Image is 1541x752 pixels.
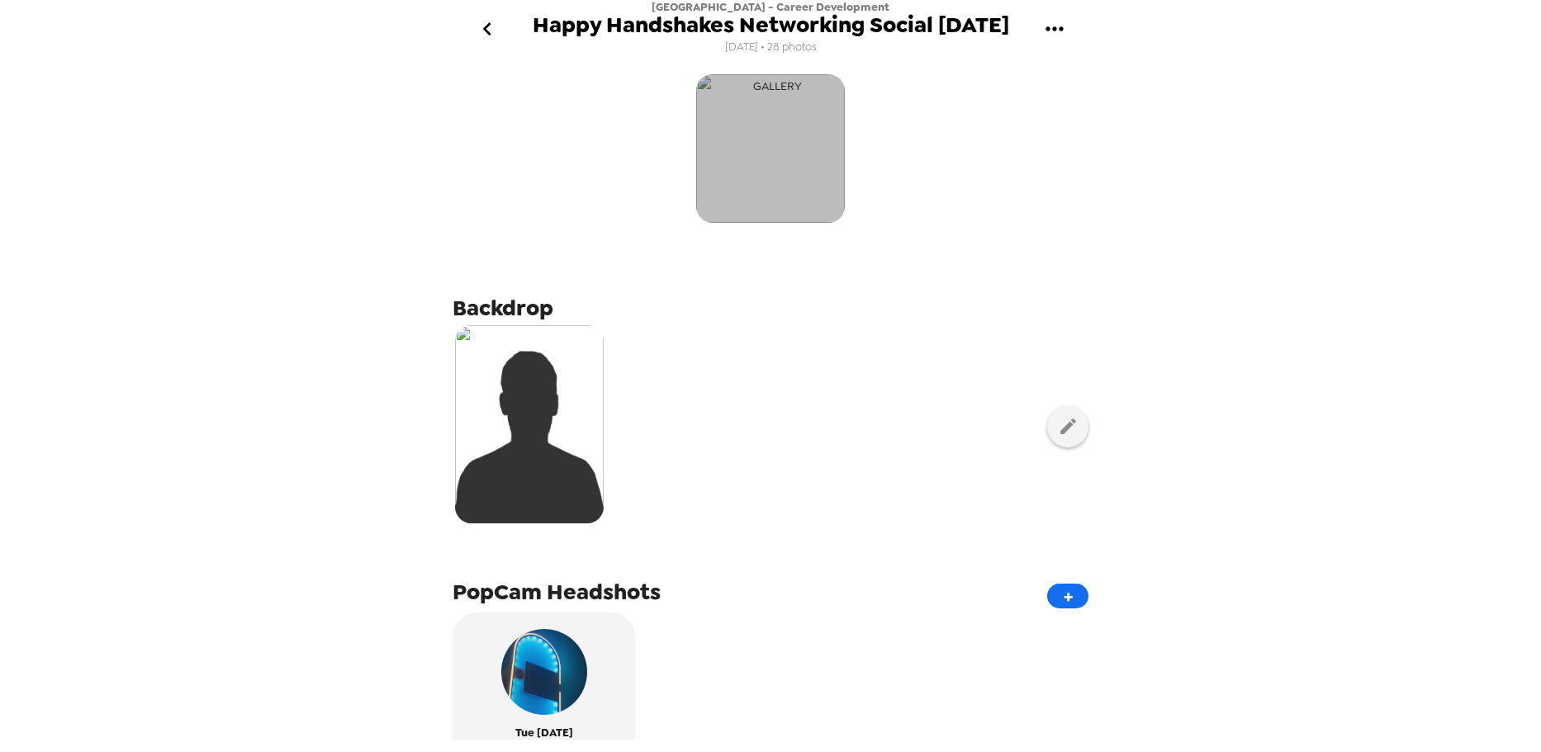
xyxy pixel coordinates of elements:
[453,293,553,323] span: Backdrop
[501,629,587,715] img: popcam example
[453,577,661,607] span: PopCam Headshots
[455,325,604,523] img: silhouette
[533,14,1009,36] span: Happy Handshakes Networking Social [DATE]
[1047,584,1088,608] button: +
[460,2,514,56] button: go back
[725,36,817,59] span: [DATE] • 28 photos
[1027,2,1081,56] button: gallery menu
[696,74,845,223] img: gallery
[515,723,573,742] span: Tue [DATE]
